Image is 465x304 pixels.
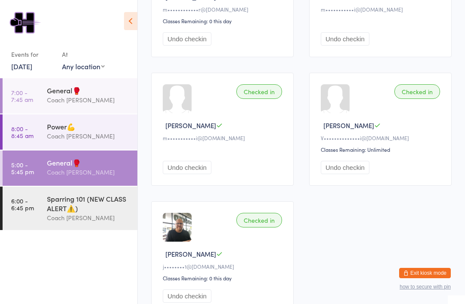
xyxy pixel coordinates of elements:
[47,131,130,141] div: Coach [PERSON_NAME]
[163,134,285,141] div: m•••••••••••i@[DOMAIN_NAME]
[11,61,32,71] a: [DATE]
[165,249,216,258] span: [PERSON_NAME]
[3,114,137,150] a: 8:00 -8:45 amPower💪Coach [PERSON_NAME]
[47,213,130,223] div: Coach [PERSON_NAME]
[47,167,130,177] div: Coach [PERSON_NAME]
[47,158,130,167] div: General🥊
[323,121,374,130] span: [PERSON_NAME]
[11,47,53,61] div: Events for
[165,121,216,130] span: [PERSON_NAME]
[47,86,130,95] div: General🥊
[163,289,211,303] button: Undo checkin
[47,194,130,213] div: Sparring 101 (NEW CLASS ALERT⚠️)
[163,161,211,174] button: Undo checkin
[163,263,285,270] div: j••••••••1@[DOMAIN_NAME]
[11,197,34,211] time: 6:00 - 6:45 pm
[163,32,211,46] button: Undo checkin
[163,213,192,242] img: image1740549613.png
[62,61,105,71] div: Any location
[3,78,137,114] a: 7:00 -7:45 amGeneral🥊Coach [PERSON_NAME]
[394,84,440,99] div: Checked in
[11,89,33,103] time: 7:00 - 7:45 am
[321,161,369,174] button: Undo checkin
[11,161,34,175] time: 5:00 - 5:45 pm
[399,268,451,278] button: Exit kiosk mode
[3,187,137,230] a: 6:00 -6:45 pmSparring 101 (NEW CLASS ALERT⚠️)Coach [PERSON_NAME]
[47,122,130,131] div: Power💪
[321,134,443,141] div: V••••••••••••••i@[DOMAIN_NAME]
[321,32,369,46] button: Undo checkin
[236,84,282,99] div: Checked in
[236,213,282,227] div: Checked in
[47,95,130,105] div: Coach [PERSON_NAME]
[321,6,443,13] div: m•••••••••••i@[DOMAIN_NAME]
[3,150,137,186] a: 5:00 -5:45 pmGeneral🥊Coach [PERSON_NAME]
[62,47,105,61] div: At
[9,6,41,39] img: Hooked Boxing & Fitness
[163,17,285,25] div: Classes Remaining: 0 this day
[163,6,285,13] div: m••••••••••••r@[DOMAIN_NAME]
[321,146,443,153] div: Classes Remaining: Unlimited
[400,284,451,290] button: how to secure with pin
[11,125,34,139] time: 8:00 - 8:45 am
[163,274,285,282] div: Classes Remaining: 0 this day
